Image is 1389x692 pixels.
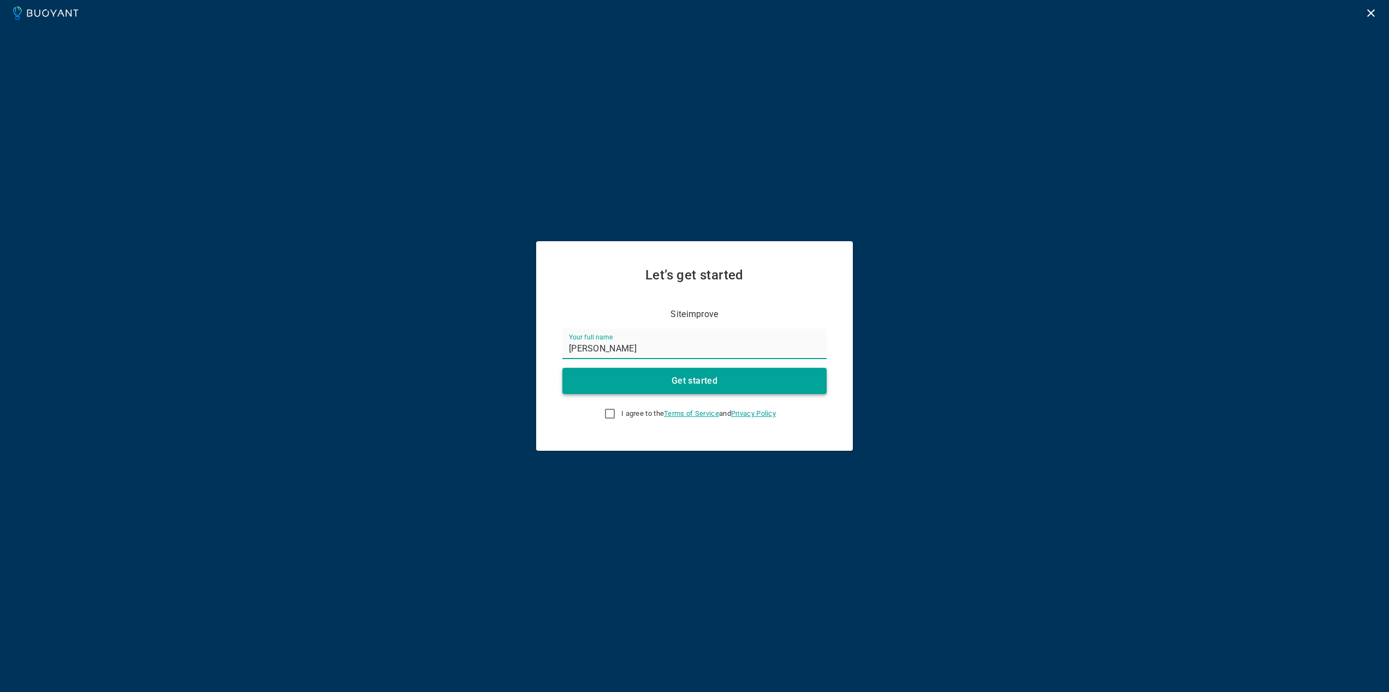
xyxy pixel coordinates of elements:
a: Privacy Policy [731,409,776,417]
button: Get started [562,368,827,394]
a: Terms of Service [664,409,719,417]
h4: Get started [672,375,717,386]
span: I agree to the and [621,409,776,418]
button: Logout [1362,4,1380,22]
p: Siteimprove [670,309,718,320]
a: Logout [1362,7,1380,17]
h2: Let’s get started [562,267,827,283]
label: Your full name [569,332,613,342]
